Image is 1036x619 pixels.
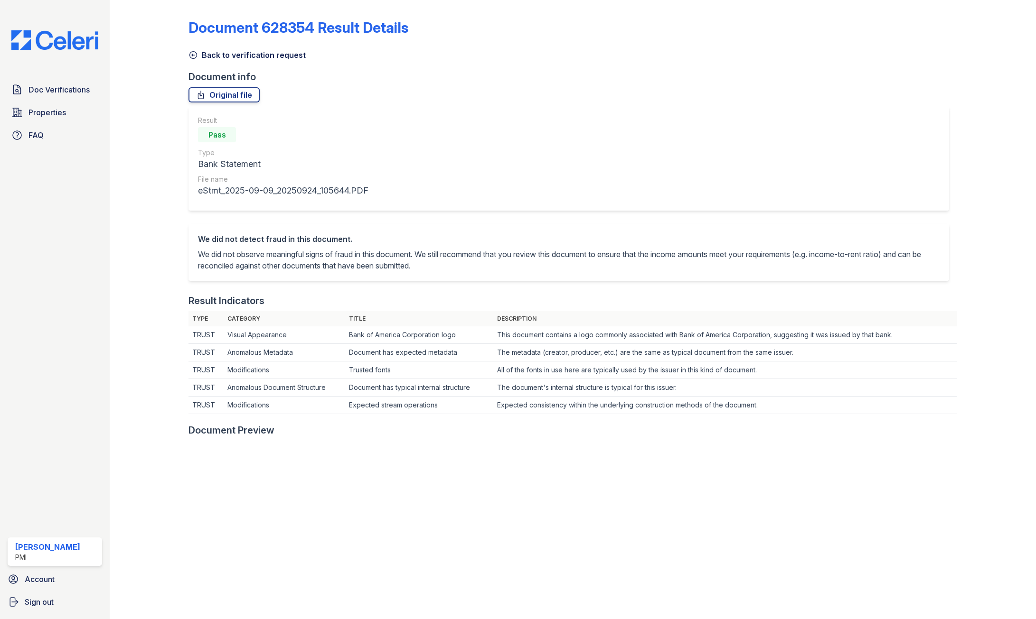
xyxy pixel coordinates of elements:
[224,361,345,379] td: Modifications
[15,553,80,562] div: PMI
[198,175,368,184] div: File name
[25,596,54,608] span: Sign out
[188,87,260,102] a: Original file
[4,30,106,50] img: CE_Logo_Blue-a8612792a0a2168367f1c8372b55b34899dd931a85d93a1a3d3e32e68fde9ad4.png
[198,127,236,142] div: Pass
[28,107,66,118] span: Properties
[224,379,345,397] td: Anomalous Document Structure
[198,249,940,271] p: We did not observe meaningful signs of fraud in this document. We still recommend that you review...
[8,103,102,122] a: Properties
[345,344,493,361] td: Document has expected metadata
[198,116,368,125] div: Result
[188,397,224,414] td: TRUST
[198,184,368,197] div: eStmt_2025-09-09_20250924_105644.PDF
[345,311,493,326] th: Title
[188,361,224,379] td: TRUST
[188,19,408,36] a: Document 628354 Result Details
[188,424,274,437] div: Document Preview
[198,148,368,157] div: Type
[345,397,493,414] td: Expected stream operations
[15,541,80,553] div: [PERSON_NAME]
[188,326,224,344] td: TRUST
[224,311,345,326] th: Category
[493,397,957,414] td: Expected consistency within the underlying construction methods of the document.
[493,326,957,344] td: This document contains a logo commonly associated with Bank of America Corporation, suggesting it...
[224,397,345,414] td: Modifications
[25,573,55,585] span: Account
[224,344,345,361] td: Anomalous Metadata
[8,126,102,145] a: FAQ
[224,326,345,344] td: Visual Appearance
[188,294,264,307] div: Result Indicators
[4,570,106,589] a: Account
[4,592,106,611] a: Sign out
[345,326,493,344] td: Bank of America Corporation logo
[345,361,493,379] td: Trusted fonts
[8,80,102,99] a: Doc Verifications
[345,379,493,397] td: Document has typical internal structure
[188,344,224,361] td: TRUST
[198,157,368,171] div: Bank Statement
[188,49,306,61] a: Back to verification request
[188,311,224,326] th: Type
[28,129,44,141] span: FAQ
[188,379,224,397] td: TRUST
[493,379,957,397] td: The document's internal structure is typical for this issuer.
[493,311,957,326] th: Description
[493,361,957,379] td: All of the fonts in use here are typically used by the issuer in this kind of document.
[188,70,957,83] div: Document info
[198,233,940,245] div: We did not detect fraud in this document.
[28,84,90,95] span: Doc Verifications
[493,344,957,361] td: The metadata (creator, producer, etc.) are the same as typical document from the same issuer.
